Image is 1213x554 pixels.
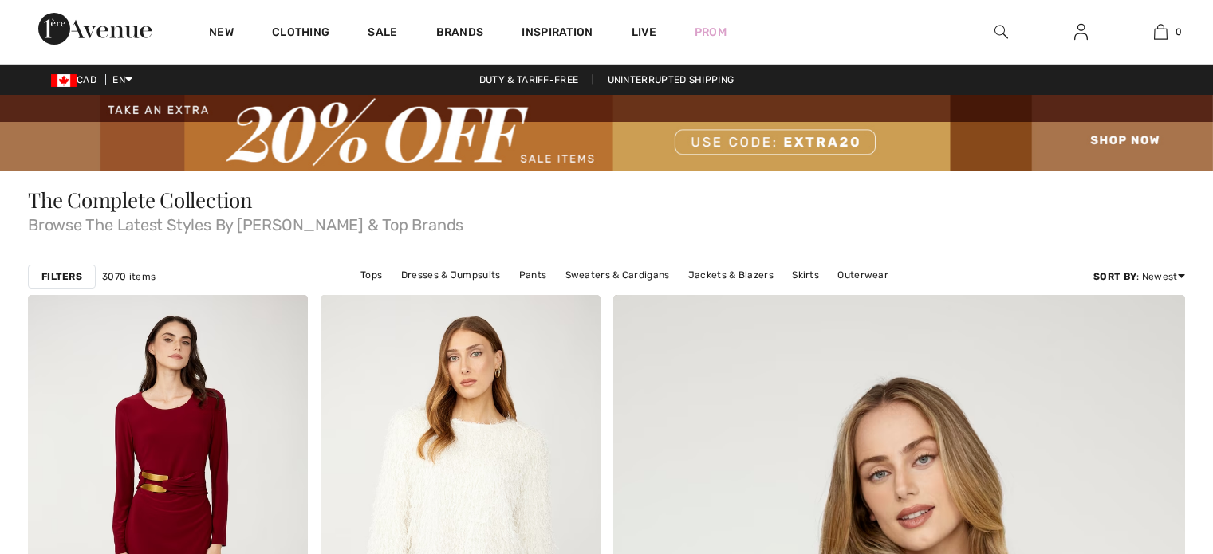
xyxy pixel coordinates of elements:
a: Clothing [272,26,329,42]
a: Sale [368,26,397,42]
img: 1ère Avenue [38,13,152,45]
span: EN [112,74,132,85]
img: Canadian Dollar [51,74,77,87]
div: : Newest [1093,269,1185,284]
a: New [209,26,234,42]
a: Sign In [1061,22,1101,42]
a: Jackets & Blazers [680,265,782,285]
a: Skirts [784,265,827,285]
img: search the website [994,22,1008,41]
strong: Sort By [1093,271,1136,282]
span: CAD [51,74,103,85]
a: Dresses & Jumpsuits [393,265,509,285]
img: My Info [1074,22,1088,41]
img: My Bag [1154,22,1168,41]
span: Browse The Latest Styles By [PERSON_NAME] & Top Brands [28,210,1185,233]
span: 0 [1176,25,1182,39]
span: The Complete Collection [28,186,253,214]
strong: Filters [41,269,82,284]
a: 0 [1121,22,1199,41]
a: Brands [436,26,484,42]
a: Pants [511,265,555,285]
a: Tops [352,265,390,285]
span: 3070 items [102,269,156,284]
a: Live [632,24,656,41]
a: Outerwear [829,265,896,285]
a: Sweaters & Cardigans [557,265,678,285]
span: Inspiration [522,26,593,42]
a: Prom [695,24,727,41]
